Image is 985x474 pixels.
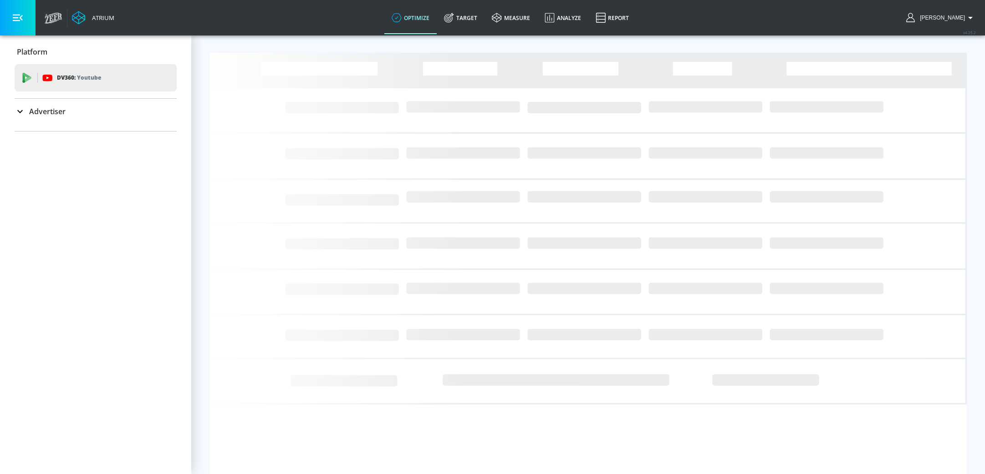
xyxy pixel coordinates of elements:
[916,15,965,21] span: login as: stephanie.wolklin@zefr.com
[29,106,66,116] p: Advertiser
[485,1,537,34] a: measure
[77,73,101,82] p: Youtube
[588,1,636,34] a: Report
[88,14,114,22] div: Atrium
[963,30,976,35] span: v 4.25.2
[15,99,177,124] div: Advertiser
[384,1,437,34] a: optimize
[17,47,47,57] p: Platform
[15,39,177,65] div: Platform
[15,64,177,91] div: DV360: Youtube
[57,73,101,83] p: DV360:
[72,11,114,25] a: Atrium
[437,1,485,34] a: Target
[537,1,588,34] a: Analyze
[906,12,976,23] button: [PERSON_NAME]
